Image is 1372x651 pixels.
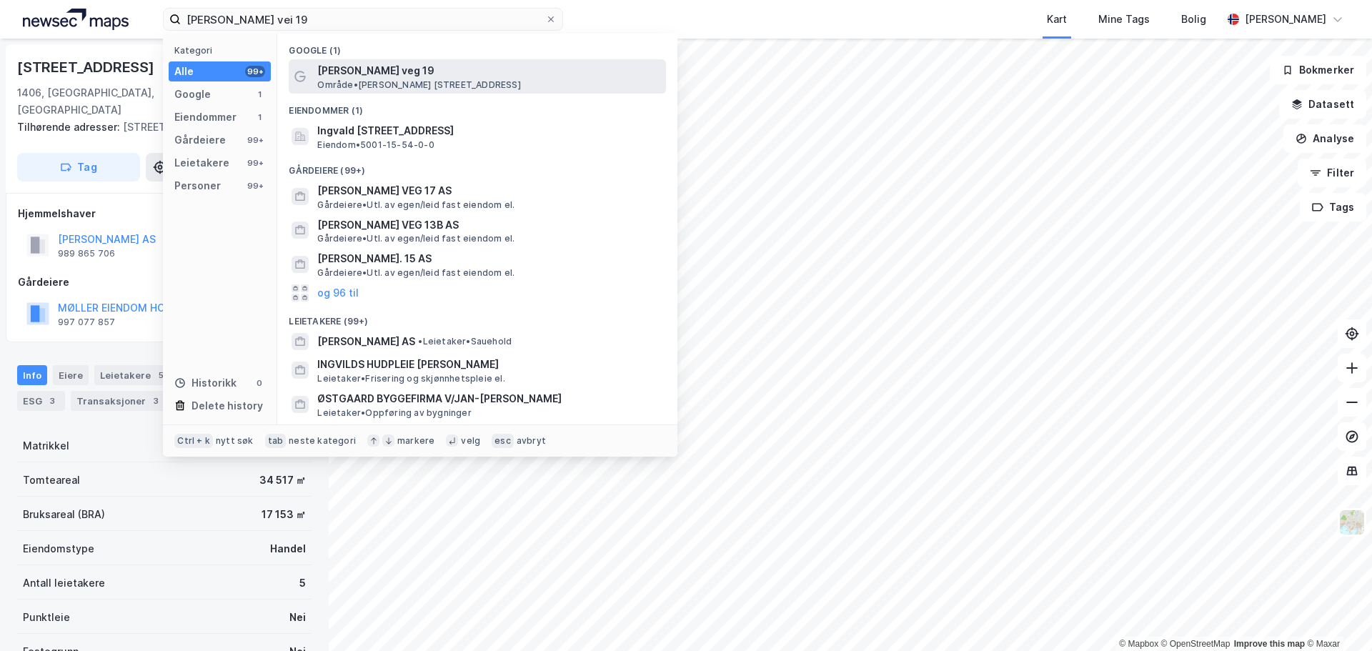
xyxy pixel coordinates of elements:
div: Leietakere [174,154,229,172]
div: Handel [270,540,306,557]
div: velg [461,435,480,447]
div: neste kategori [289,435,356,447]
div: nytt søk [216,435,254,447]
input: Søk på adresse, matrikkel, gårdeiere, leietakere eller personer [181,9,545,30]
button: Bokmerker [1270,56,1366,84]
span: INGVILDS HUDPLEIE [PERSON_NAME] [317,356,660,373]
button: Filter [1298,159,1366,187]
button: Tag [17,153,140,182]
div: 1406, [GEOGRAPHIC_DATA], [GEOGRAPHIC_DATA] [17,84,254,119]
a: Mapbox [1119,639,1158,649]
span: [PERSON_NAME] veg 19 [317,62,660,79]
span: Gårdeiere • Utl. av egen/leid fast eiendom el. [317,233,514,244]
div: Alle [174,63,194,80]
div: 99+ [245,134,265,146]
span: Eiendom • 5001-15-54-0-0 [317,139,434,151]
div: 997 077 857 [58,317,115,328]
span: Tilhørende adresser: [17,121,123,133]
div: Eiendommer (1) [277,94,677,119]
div: Leietakere [94,365,174,385]
div: Google (1) [277,34,677,59]
div: Gårdeiere [18,274,311,291]
div: 34 517 ㎡ [259,472,306,489]
div: Kart [1047,11,1067,28]
div: Ctrl + k [174,434,213,448]
span: • [418,336,422,347]
div: 17 153 ㎡ [262,506,306,523]
div: [STREET_ADDRESS] [17,119,300,136]
div: Eiendomstype [23,540,94,557]
button: Datasett [1279,90,1366,119]
div: 5 [299,575,306,592]
div: 99+ [245,66,265,77]
span: Gårdeiere • Utl. av egen/leid fast eiendom el. [317,267,514,279]
div: Gårdeiere [174,131,226,149]
span: Leietaker • Oppføring av bygninger [317,407,471,419]
div: Gårdeiere (99+) [277,154,677,179]
div: 1 [254,89,265,100]
div: Info [17,365,47,385]
a: OpenStreetMap [1161,639,1231,649]
div: [PERSON_NAME] [1245,11,1326,28]
div: avbryt [517,435,546,447]
div: 99+ [245,157,265,169]
span: [PERSON_NAME]. 15 AS [317,250,660,267]
div: 5 [154,368,168,382]
div: esc [492,434,514,448]
span: Gårdeiere • Utl. av egen/leid fast eiendom el. [317,199,514,211]
button: Analyse [1283,124,1366,153]
div: Bruksareal (BRA) [23,506,105,523]
iframe: Chat Widget [1301,582,1372,651]
span: Leietaker • Sauehold [418,336,512,347]
div: 989 865 706 [58,248,115,259]
div: Transaksjoner [71,391,169,411]
div: Eiere [53,365,89,385]
span: [PERSON_NAME] VEG 17 AS [317,182,660,199]
div: 3 [45,394,59,408]
span: Ingvald [STREET_ADDRESS] [317,122,660,139]
div: Bolig [1181,11,1206,28]
span: [PERSON_NAME] VEG 13B AS [317,217,660,234]
div: Hjemmelshaver [18,205,311,222]
div: 99+ [245,180,265,192]
div: [STREET_ADDRESS] [17,56,157,79]
div: Kontrollprogram for chat [1301,582,1372,651]
div: Mine Tags [1098,11,1150,28]
div: Historikk [174,374,237,392]
div: Delete history [192,397,263,414]
div: Personer [174,177,221,194]
img: logo.a4113a55bc3d86da70a041830d287a7e.svg [23,9,129,30]
button: Tags [1300,193,1366,222]
div: Tomteareal [23,472,80,489]
div: markere [397,435,434,447]
span: ØSTGAARD BYGGEFIRMA V/JAN-[PERSON_NAME] [317,390,660,407]
div: Google [174,86,211,103]
div: ESG [17,391,65,411]
span: Leietaker • Frisering og skjønnhetspleie el. [317,373,504,384]
img: Z [1338,509,1366,536]
div: Leietakere (99+) [277,304,677,330]
div: Nei [289,609,306,626]
button: og 96 til [317,284,359,302]
div: 3 [149,394,163,408]
div: Eiendommer [174,109,237,126]
div: 1 [254,111,265,123]
span: Område • [PERSON_NAME] [STREET_ADDRESS] [317,79,520,91]
div: Matrikkel [23,437,69,454]
div: Punktleie [23,609,70,626]
div: tab [265,434,287,448]
a: Improve this map [1234,639,1305,649]
div: Kategori [174,45,271,56]
div: Antall leietakere [23,575,105,592]
div: 0 [254,377,265,389]
span: [PERSON_NAME] AS [317,333,415,350]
